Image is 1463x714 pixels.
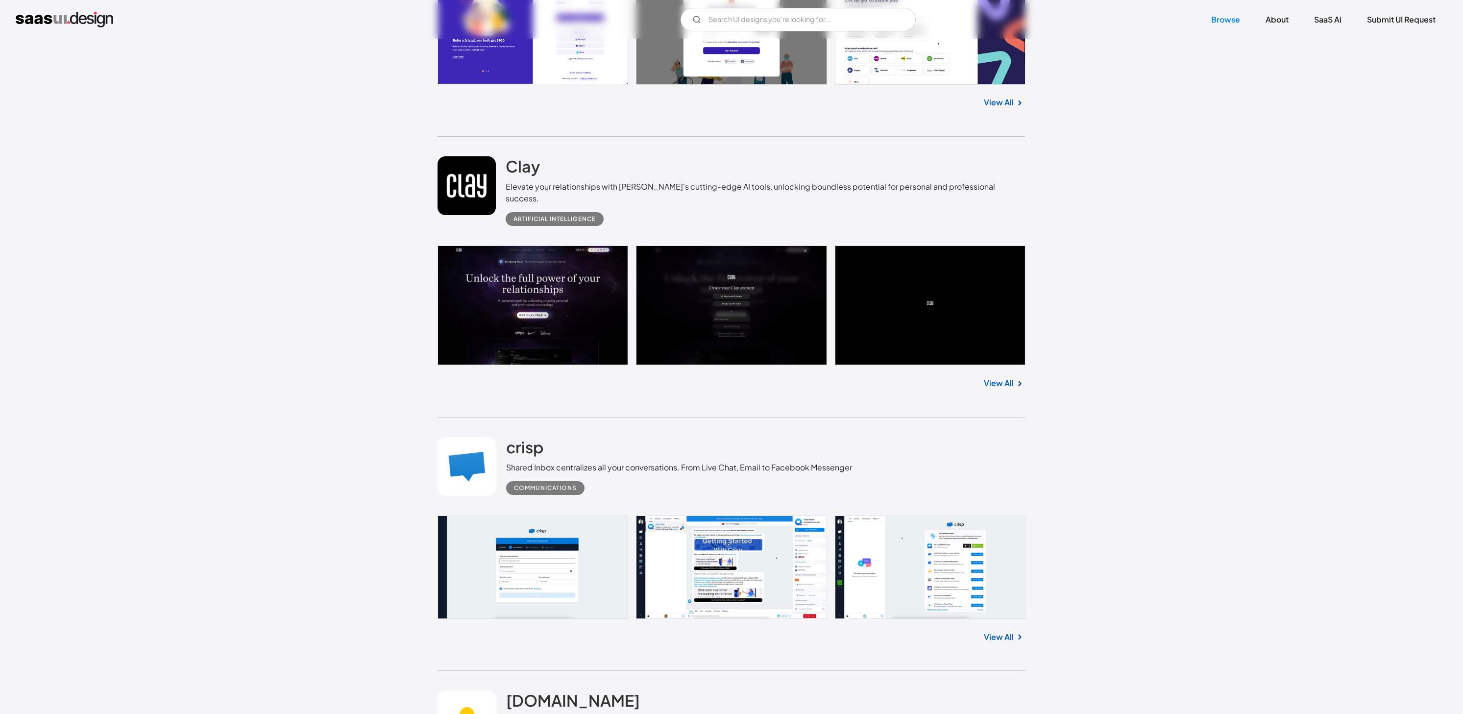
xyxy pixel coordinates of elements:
[16,12,113,27] a: home
[1302,9,1353,30] a: SaaS Ai
[1199,9,1252,30] a: Browse
[506,462,852,473] div: Shared Inbox centralizes all your conversations. From Live Chat, Email to Facebook Messenger
[506,690,640,710] h2: [DOMAIN_NAME]
[506,181,1025,204] div: Elevate your relationships with [PERSON_NAME]'s cutting-edge AI tools, unlocking boundless potent...
[506,156,540,176] h2: Clay
[681,8,916,31] input: Search UI designs you're looking for...
[513,213,596,225] div: Artificial Intelligence
[984,97,1014,108] a: View All
[1254,9,1300,30] a: About
[681,8,916,31] form: Email Form
[984,377,1014,389] a: View All
[514,482,577,494] div: Communications
[506,437,543,457] h2: crisp
[506,156,540,181] a: Clay
[984,631,1014,643] a: View All
[1355,9,1447,30] a: Submit UI Request
[506,437,543,462] a: crisp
